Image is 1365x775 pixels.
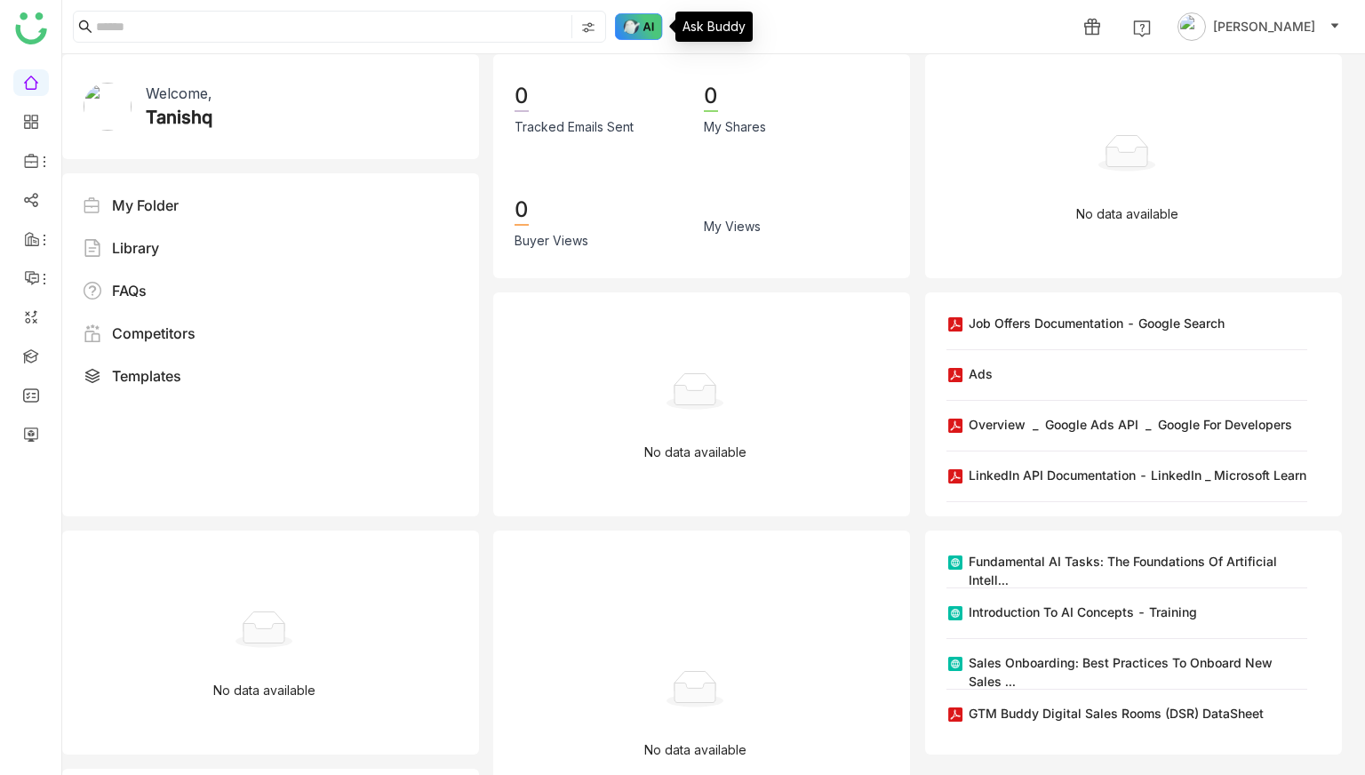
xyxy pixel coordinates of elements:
span: [PERSON_NAME] [1213,17,1315,36]
div: FAQs [112,280,147,301]
div: Overview _ Google Ads API _ Google for Developers [969,415,1292,434]
img: avatar [1177,12,1206,41]
img: 684a9a1ede261c4b36a3ca30 [84,83,132,131]
p: No data available [644,740,746,760]
div: My Views [704,217,761,236]
div: LinkedIn API Documentation - LinkedIn _ Microsoft Learn [969,466,1306,484]
p: No data available [213,681,315,700]
div: Library [112,237,159,259]
div: 0 [704,82,718,112]
button: [PERSON_NAME] [1174,12,1344,41]
p: No data available [644,443,746,462]
img: ask-buddy-hover.svg [615,13,663,40]
p: No data available [1076,204,1178,224]
div: Sales Onboarding: Best Practices to Onboard New Sales ... [969,653,1307,691]
div: Templates [112,365,181,387]
div: My Shares [704,117,766,137]
div: 0 [515,196,529,226]
div: Welcome, [146,83,212,104]
div: My Folder [112,195,179,216]
img: help.svg [1133,20,1151,37]
div: GTM Buddy Digital Sales Rooms (DSR) DataSheet [969,704,1264,723]
div: job offers documentation - Google Search [969,314,1225,332]
div: Fundamental AI Tasks: The Foundations of Artificial Intell... [969,552,1307,589]
div: Competitors [112,323,196,344]
img: logo [15,12,47,44]
div: Tracked Emails Sent [515,117,634,137]
div: Introduction to AI concepts - Training [969,603,1197,621]
img: search-type.svg [581,20,595,35]
div: Ads [969,364,993,383]
div: Ask Buddy [675,12,753,42]
div: Tanishq [146,104,212,131]
div: 0 [515,82,529,112]
div: Buyer Views [515,231,588,251]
